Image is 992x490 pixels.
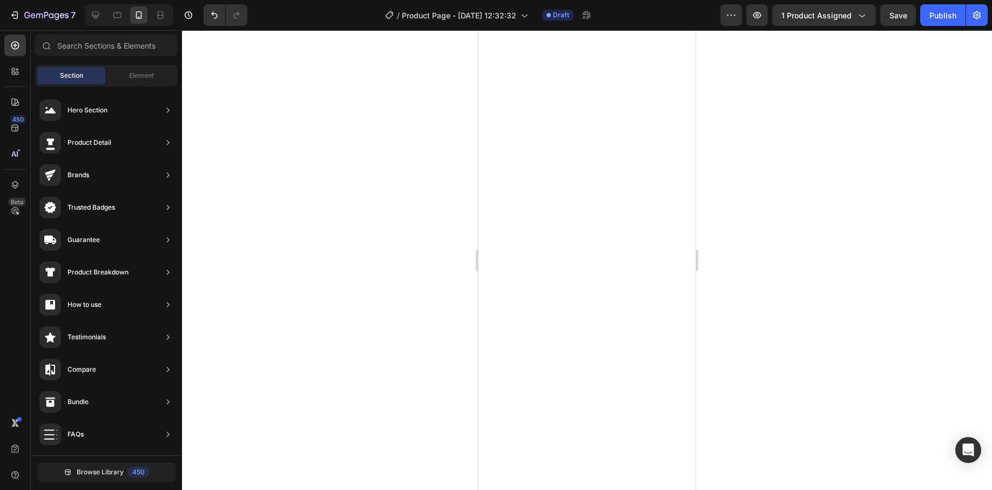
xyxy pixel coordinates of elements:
[68,332,106,343] div: Testimonials
[8,198,26,206] div: Beta
[402,10,516,21] span: Product Page - [DATE] 12:32:32
[128,467,149,478] div: 450
[920,4,966,26] button: Publish
[397,10,400,21] span: /
[478,30,696,490] iframe: Design area
[68,364,96,375] div: Compare
[68,137,111,148] div: Product Detail
[68,202,115,213] div: Trusted Badges
[880,4,916,26] button: Save
[68,299,102,310] div: How to use
[68,170,89,180] div: Brands
[68,397,89,407] div: Bundle
[929,10,956,21] div: Publish
[4,4,80,26] button: 7
[10,115,26,124] div: 450
[889,11,907,20] span: Save
[68,105,107,116] div: Hero Section
[772,4,876,26] button: 1 product assigned
[35,35,178,56] input: Search Sections & Elements
[68,429,84,440] div: FAQs
[781,10,852,21] span: 1 product assigned
[68,267,129,278] div: Product Breakdown
[68,234,100,245] div: Guarantee
[71,9,76,22] p: 7
[37,462,176,482] button: Browse Library450
[204,4,247,26] div: Undo/Redo
[129,71,154,80] span: Element
[60,71,83,80] span: Section
[955,437,981,463] div: Open Intercom Messenger
[77,467,124,477] span: Browse Library
[553,10,569,20] span: Draft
